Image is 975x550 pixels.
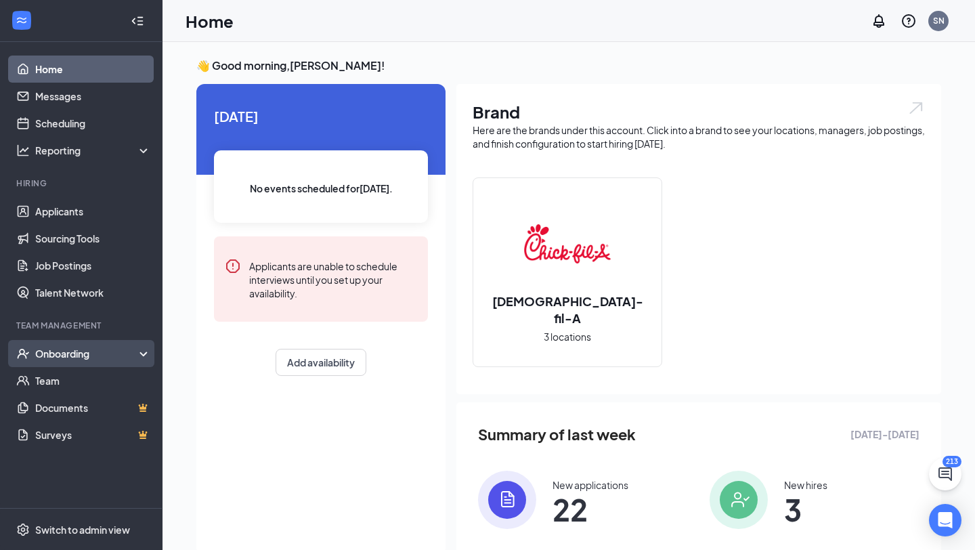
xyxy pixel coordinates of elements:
svg: WorkstreamLogo [15,14,28,27]
svg: Settings [16,523,30,536]
div: Switch to admin view [35,523,130,536]
button: ChatActive [929,458,961,490]
img: icon [710,471,768,529]
span: Summary of last week [478,423,636,446]
img: Chick-fil-A [524,200,611,287]
span: 22 [552,497,628,522]
h1: Brand [473,100,925,123]
a: Scheduling [35,110,151,137]
svg: Error [225,258,241,274]
div: New applications [552,478,628,492]
svg: Collapse [131,14,144,28]
a: Applicants [35,198,151,225]
div: Here are the brands under this account. Click into a brand to see your locations, managers, job p... [473,123,925,150]
span: 3 locations [544,329,591,344]
div: Applicants are unable to schedule interviews until you set up your availability. [249,258,417,300]
h3: 👋 Good morning, [PERSON_NAME] ! [196,58,941,73]
img: open.6027fd2a22e1237b5b06.svg [907,100,925,116]
a: Team [35,367,151,394]
a: Sourcing Tools [35,225,151,252]
a: Home [35,56,151,83]
a: SurveysCrown [35,421,151,448]
div: SN [933,15,945,26]
img: icon [478,471,536,529]
div: New hires [784,478,827,492]
button: Add availability [276,349,366,376]
svg: Notifications [871,13,887,29]
h1: Home [186,9,234,33]
h2: [DEMOGRAPHIC_DATA]-fil-A [473,293,662,326]
div: Reporting [35,144,152,157]
svg: ChatActive [937,466,953,482]
svg: QuestionInfo [901,13,917,29]
a: Talent Network [35,279,151,306]
span: [DATE] [214,106,428,127]
a: DocumentsCrown [35,394,151,421]
a: Job Postings [35,252,151,279]
a: Messages [35,83,151,110]
span: 3 [784,497,827,522]
svg: Analysis [16,144,30,157]
div: 213 [942,456,961,467]
div: Open Intercom Messenger [929,504,961,536]
svg: UserCheck [16,347,30,360]
div: Team Management [16,320,148,331]
div: Onboarding [35,347,139,360]
span: [DATE] - [DATE] [850,427,919,442]
div: Hiring [16,177,148,189]
span: No events scheduled for [DATE] . [250,181,393,196]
